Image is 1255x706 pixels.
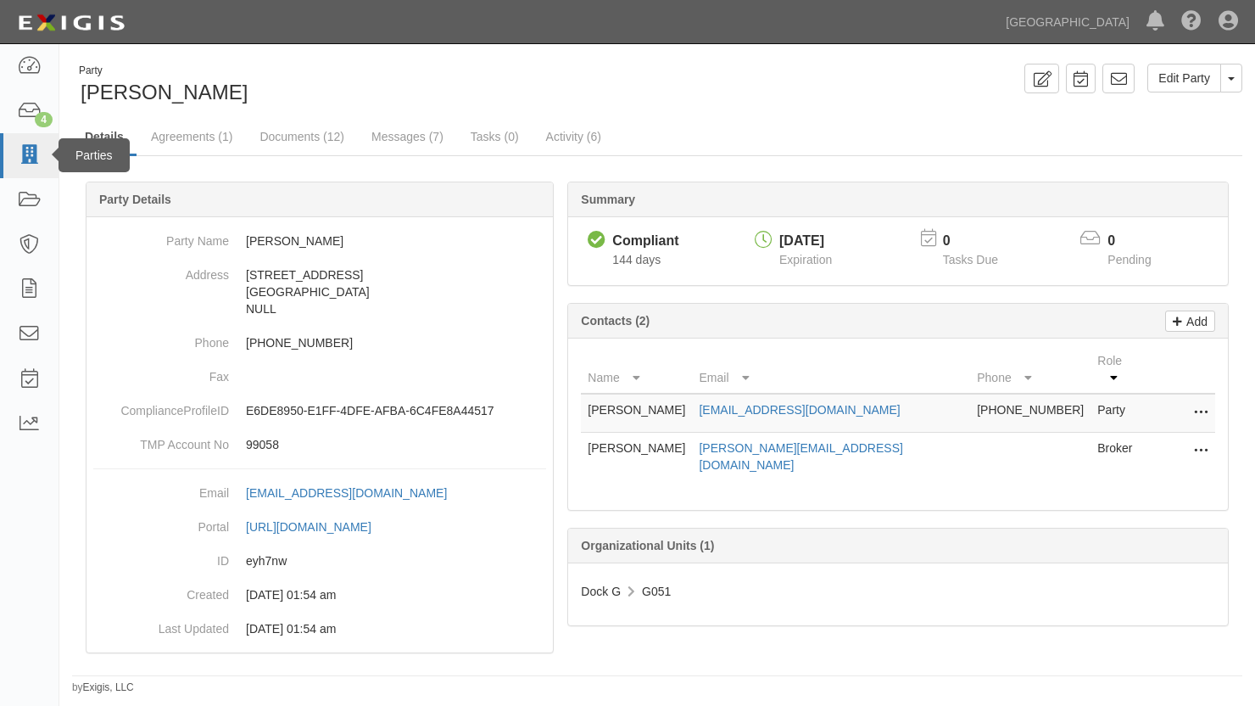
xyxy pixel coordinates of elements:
b: Organizational Units (1) [581,539,714,552]
p: 99058 [246,436,546,453]
p: E6DE8950-E1FF-4DFE-AFBA-6C4FE8A44517 [246,402,546,419]
div: 4 [35,112,53,127]
a: [EMAIL_ADDRESS][DOMAIN_NAME] [699,403,900,417]
div: [DATE] [779,232,832,251]
span: Expiration [779,253,832,266]
span: [PERSON_NAME] [81,81,248,104]
span: G051 [642,585,671,598]
td: Party [1090,394,1147,433]
dd: eyh7nw [93,544,546,578]
a: Activity (6) [533,120,614,154]
a: Add [1165,311,1215,332]
a: Documents (12) [247,120,357,154]
a: [GEOGRAPHIC_DATA] [997,5,1138,39]
p: 0 [1107,232,1172,251]
dt: Email [93,476,229,501]
b: Summary [581,193,635,206]
i: Compliant [588,232,605,249]
th: Phone [970,345,1090,394]
dt: Address [93,258,229,283]
dt: ID [93,544,229,569]
dt: Fax [93,360,229,385]
a: [PERSON_NAME][EMAIL_ADDRESS][DOMAIN_NAME] [699,441,902,472]
small: by [72,681,134,695]
span: Since 05/19/2025 [612,253,661,266]
b: Party Details [99,193,171,206]
p: Add [1182,311,1208,331]
div: Party [79,64,248,78]
td: Broker [1090,433,1147,481]
img: logo-5460c22ac91f19d4615b14bd174203de0afe785f0fc80cf4dbbc73dc1793850b.png [13,8,130,38]
i: Help Center - Complianz [1181,12,1202,32]
dt: Last Updated [93,612,229,637]
dt: Created [93,578,229,603]
span: Pending [1107,253,1151,266]
p: 0 [943,232,1019,251]
span: Dock G [581,585,621,598]
dd: [PERSON_NAME] [93,224,546,258]
dd: 07/20/2024 01:54 am [93,578,546,612]
th: Email [692,345,970,394]
th: Role [1090,345,1147,394]
a: Tasks (0) [458,120,532,154]
td: [PERSON_NAME] [581,394,692,433]
div: Compliant [612,232,678,251]
dd: 07/20/2024 01:54 am [93,612,546,646]
a: [EMAIL_ADDRESS][DOMAIN_NAME] [246,486,466,500]
dd: [PHONE_NUMBER] [93,326,546,360]
div: Ronald Goedendorp [72,64,644,107]
dt: ComplianceProfileID [93,394,229,419]
a: Agreements (1) [138,120,245,154]
dt: TMP Account No [93,428,229,453]
a: [URL][DOMAIN_NAME] [246,520,390,534]
a: Exigis, LLC [83,681,134,693]
a: Details [72,120,137,156]
dt: Portal [93,510,229,535]
th: Name [581,345,692,394]
dt: Party Name [93,224,229,249]
b: Contacts (2) [581,314,650,328]
a: Edit Party [1147,64,1221,92]
a: Messages (7) [359,120,456,154]
div: [EMAIL_ADDRESS][DOMAIN_NAME] [246,485,447,501]
dd: [STREET_ADDRESS] [GEOGRAPHIC_DATA] NULL [93,258,546,326]
dt: Phone [93,326,229,351]
td: [PHONE_NUMBER] [970,394,1090,433]
span: Tasks Due [943,253,998,266]
td: [PERSON_NAME] [581,433,692,481]
div: Parties [59,138,130,172]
